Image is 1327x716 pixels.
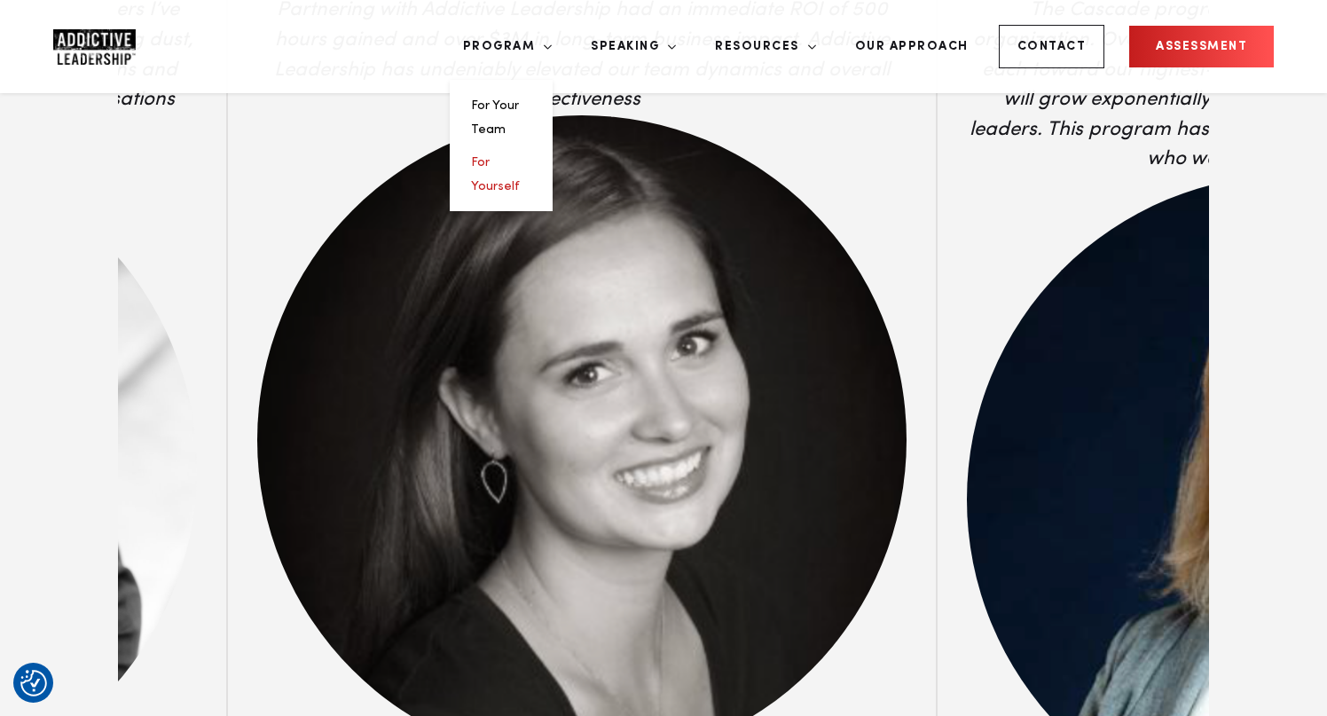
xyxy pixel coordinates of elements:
img: Revisit consent button [20,670,47,696]
a: Resources [702,13,817,80]
a: Program [450,13,554,80]
a: Our Approach [842,13,982,80]
a: For Yourself [471,156,520,193]
button: Consent Preferences [20,670,47,696]
a: Speaking [577,13,677,80]
img: Company Logo [53,29,136,65]
a: For Your Team [471,99,519,136]
a: Home [53,29,160,65]
a: Contact [999,25,1105,68]
a: Assessment [1129,26,1274,67]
